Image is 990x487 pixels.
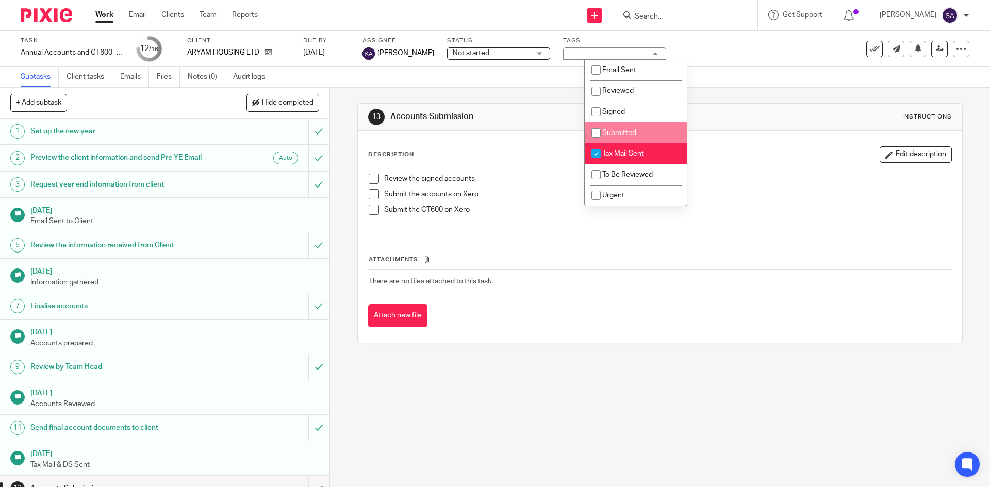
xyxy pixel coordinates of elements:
p: Submit the CT600 on Xero [384,205,951,215]
h1: Accounts Submission [390,111,682,122]
h1: Review the information received from Client [30,238,209,253]
div: 1 [10,124,25,139]
a: Team [200,10,217,20]
div: 13 [368,109,385,125]
img: svg%3E [942,7,958,24]
span: Reviewed [602,87,634,94]
h1: [DATE] [30,264,319,277]
span: [PERSON_NAME] [377,48,434,58]
span: Not started [453,49,489,57]
small: /16 [149,46,158,52]
div: Instructions [902,113,952,121]
button: Edit description [880,146,952,163]
h1: Preview the client information and send Pre YE Email [30,150,209,165]
img: Pixie [21,8,72,22]
div: Annual Accounts and CT600 - (SPV) [21,47,124,58]
label: Status [447,37,550,45]
div: 12 [140,43,158,55]
span: Submitted [602,129,636,137]
a: Client tasks [67,67,112,87]
p: Submit the accounts on Xero [384,189,951,199]
span: Get Support [783,11,822,19]
label: Client [187,37,290,45]
button: Attach new file [368,304,427,327]
button: Hide completed [246,94,319,111]
div: 3 [10,177,25,192]
p: Information gathered [30,277,319,288]
p: Description [368,150,414,159]
div: Auto [273,152,298,164]
span: Urgent [602,192,624,199]
h1: Finalise accounts [30,298,209,314]
button: + Add subtask [10,94,67,111]
p: ARYAM HOUSING LTD [187,47,259,58]
span: Attachments [369,257,418,262]
label: Due by [303,37,350,45]
a: Email [129,10,146,20]
a: Notes (0) [188,67,225,87]
span: Tax Mail Sent [602,150,644,157]
a: Emails [120,67,149,87]
h1: Set up the new year [30,124,209,139]
a: Subtasks [21,67,59,87]
h1: Send final account documents to client [30,420,209,435]
h1: [DATE] [30,385,319,398]
p: [PERSON_NAME] [880,10,936,20]
p: Accounts Reviewed [30,399,319,409]
div: 11 [10,421,25,435]
span: Hide completed [262,99,313,107]
div: 2 [10,151,25,165]
h1: [DATE] [30,446,319,459]
input: Search [634,12,727,22]
a: Files [157,67,180,87]
a: Audit logs [233,67,273,87]
div: 9 [10,360,25,374]
label: Task [21,37,124,45]
div: 5 [10,238,25,253]
label: Tags [563,37,666,45]
p: Accounts prepared [30,338,319,348]
h1: [DATE] [30,325,319,338]
label: Assignee [362,37,434,45]
h1: Review by Team Head [30,359,209,375]
a: Clients [161,10,184,20]
p: Tax Mail & DS Sent [30,460,319,470]
p: Review the signed accounts [384,174,951,184]
span: There are no files attached to this task. [369,278,493,285]
h1: [DATE] [30,203,319,216]
span: Email Sent [602,66,636,74]
div: 7 [10,299,25,313]
a: Reports [232,10,258,20]
h1: Request year end information from client [30,177,209,192]
span: [DATE] [303,49,325,56]
p: Email Sent to Client [30,216,319,226]
a: Work [95,10,113,20]
span: To Be Reviewed [602,171,653,178]
span: Signed [602,108,625,115]
img: svg%3E [362,47,375,60]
